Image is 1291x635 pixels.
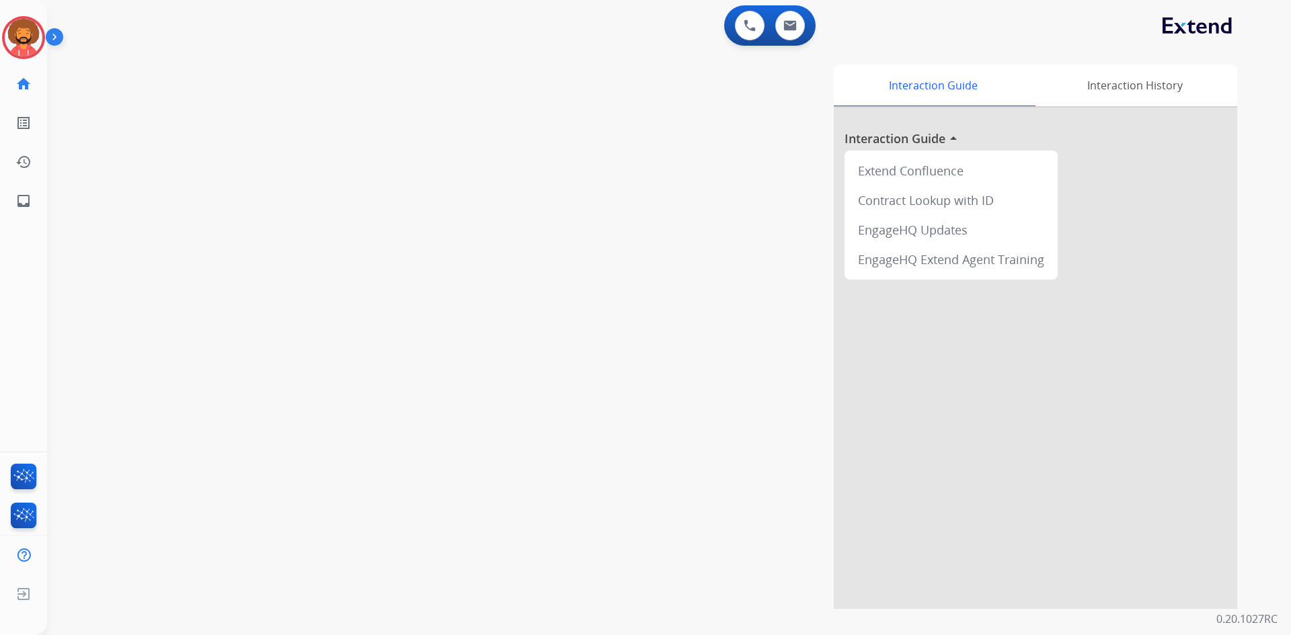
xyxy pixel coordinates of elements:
img: avatar [5,19,42,56]
p: 0.20.1027RC [1216,611,1278,627]
mat-icon: home [15,76,32,92]
div: EngageHQ Updates [850,215,1052,245]
mat-icon: inbox [15,193,32,209]
div: Contract Lookup with ID [850,185,1052,215]
mat-icon: list_alt [15,115,32,131]
div: Interaction Guide [834,65,1032,106]
div: Interaction History [1032,65,1237,106]
mat-icon: history [15,154,32,170]
div: Extend Confluence [850,156,1052,185]
div: EngageHQ Extend Agent Training [850,245,1052,274]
